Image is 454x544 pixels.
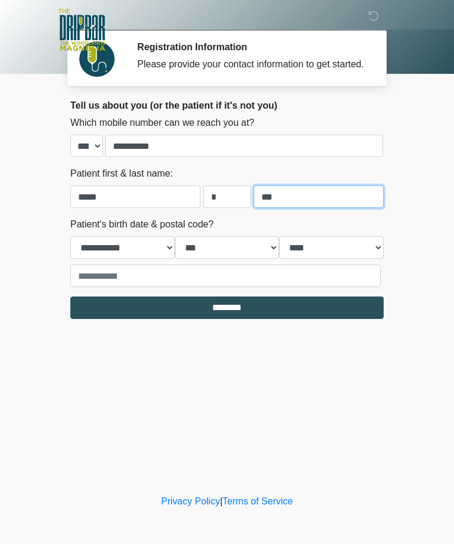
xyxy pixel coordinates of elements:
[70,100,384,111] h2: Tell us about you (or the patient if it's not you)
[220,496,222,506] a: |
[70,167,173,181] label: Patient first & last name:
[59,9,105,52] img: The DripBar - Magnolia Logo
[70,217,213,232] label: Patient's birth date & postal code?
[70,116,254,130] label: Which mobile number can we reach you at?
[137,57,366,71] div: Please provide your contact information to get started.
[222,496,293,506] a: Terms of Service
[161,496,220,506] a: Privacy Policy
